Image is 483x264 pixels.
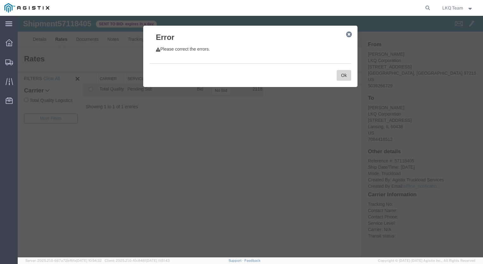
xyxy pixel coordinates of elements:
[229,259,244,262] a: Support
[442,4,463,11] span: LKQ Team
[4,3,49,13] img: logo
[105,259,170,262] span: Client: 2025.21.0-f0c8481
[76,259,102,262] span: [DATE] 10:54:32
[378,258,475,263] span: Copyright © [DATE]-[DATE] Agistix Inc., All Rights Reserved
[442,4,474,12] button: LKQ Team
[244,259,260,262] a: Feedback
[319,54,333,65] button: Ok
[25,259,102,262] span: Server: 2025.21.0-667a72bf6fa
[138,30,327,36] p: Please correct the errors.
[18,16,483,257] iframe: FS Legacy Container
[146,259,170,262] span: [DATE] 11:51:43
